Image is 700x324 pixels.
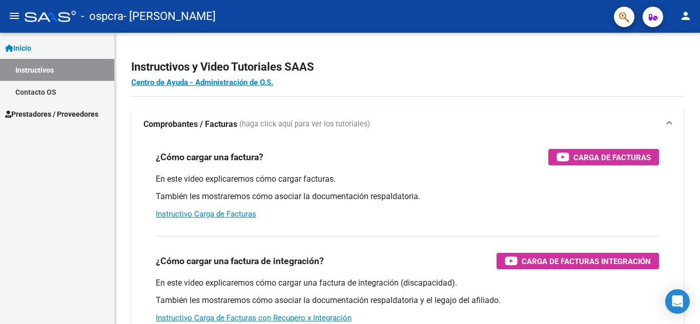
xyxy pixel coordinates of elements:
strong: Comprobantes / Facturas [143,119,237,130]
span: - [PERSON_NAME] [123,5,216,28]
span: Carga de Facturas [573,151,651,164]
a: Instructivo Carga de Facturas [156,209,256,219]
h2: Instructivos y Video Tutoriales SAAS [131,57,684,77]
button: Carga de Facturas [548,149,659,165]
mat-expansion-panel-header: Comprobantes / Facturas (haga click aquí para ver los tutoriales) [131,108,684,141]
a: Centro de Ayuda - Administración de O.S. [131,78,273,87]
mat-icon: person [680,10,692,22]
h3: ¿Cómo cargar una factura? [156,150,263,164]
span: Prestadores / Proveedores [5,109,98,120]
p: En este video explicaremos cómo cargar facturas. [156,174,659,185]
p: También les mostraremos cómo asociar la documentación respaldatoria. [156,191,659,202]
span: - ospcra [81,5,123,28]
a: Instructivo Carga de Facturas con Recupero x Integración [156,313,352,322]
mat-icon: menu [8,10,20,22]
span: (haga click aquí para ver los tutoriales) [239,119,370,130]
h3: ¿Cómo cargar una factura de integración? [156,254,324,268]
button: Carga de Facturas Integración [497,253,659,269]
span: Carga de Facturas Integración [522,255,651,268]
p: También les mostraremos cómo asociar la documentación respaldatoria y el legajo del afiliado. [156,295,659,306]
span: Inicio [5,42,31,54]
div: Open Intercom Messenger [665,289,690,314]
p: En este video explicaremos cómo cargar una factura de integración (discapacidad). [156,277,659,289]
